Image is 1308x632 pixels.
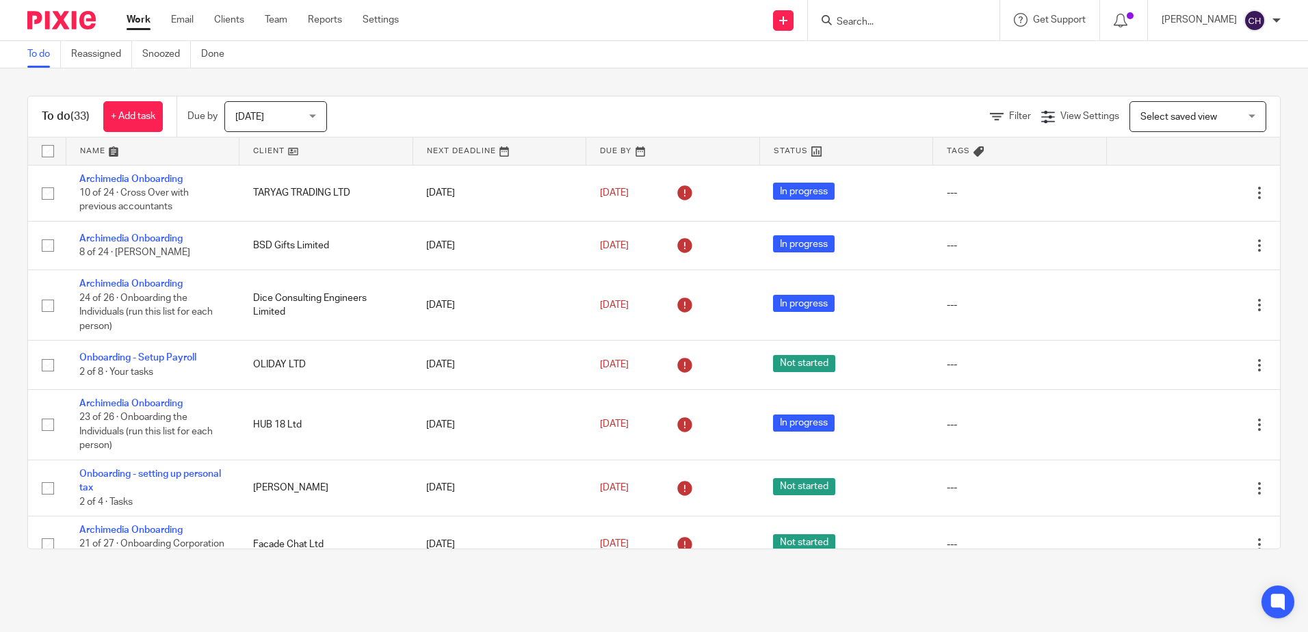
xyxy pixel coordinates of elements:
a: Onboarding - Setup Payroll [79,353,196,363]
div: --- [947,186,1093,200]
a: Snoozed [142,41,191,68]
td: [DATE] [413,221,586,269]
a: Archimedia Onboarding [79,174,183,184]
span: 21 of 27 · Onboarding Corporation Tax [79,540,224,564]
span: In progress [773,295,835,312]
span: 2 of 4 · Tasks [79,497,133,507]
span: 2 of 8 · Your tasks [79,367,153,377]
a: Work [127,13,151,27]
span: (33) [70,111,90,122]
span: Tags [947,147,970,155]
span: In progress [773,183,835,200]
a: Done [201,41,235,68]
td: Facade Chat Ltd [239,516,413,572]
td: OLIDAY LTD [239,341,413,389]
td: HUB 18 Ltd [239,389,413,460]
span: Not started [773,355,835,372]
img: Pixie [27,11,96,29]
div: --- [947,239,1093,252]
input: Search [835,16,958,29]
span: Get Support [1033,15,1086,25]
p: [PERSON_NAME] [1162,13,1237,27]
td: BSD Gifts Limited [239,221,413,269]
td: TARYAG TRADING LTD [239,165,413,221]
div: --- [947,538,1093,551]
div: --- [947,298,1093,312]
a: Reassigned [71,41,132,68]
td: [DATE] [413,460,586,516]
td: [DATE] [413,516,586,572]
a: Archimedia Onboarding [79,234,183,243]
div: --- [947,418,1093,432]
td: [PERSON_NAME] [239,460,413,516]
a: Archimedia Onboarding [79,525,183,535]
a: Team [265,13,287,27]
span: [DATE] [600,300,629,310]
span: [DATE] [600,420,629,430]
a: Email [171,13,194,27]
h1: To do [42,109,90,124]
td: [DATE] [413,165,586,221]
a: Reports [308,13,342,27]
span: 10 of 24 · Cross Over with previous accountants [79,188,189,212]
span: 24 of 26 · Onboarding the Individuals (run this list for each person) [79,293,213,331]
img: svg%3E [1244,10,1266,31]
a: + Add task [103,101,163,132]
td: Dice Consulting Engineers Limited [239,270,413,341]
span: In progress [773,414,835,432]
div: --- [947,481,1093,495]
span: [DATE] [600,188,629,198]
span: 8 of 24 · [PERSON_NAME] [79,248,190,257]
span: In progress [773,235,835,252]
a: Settings [363,13,399,27]
a: Archimedia Onboarding [79,399,183,408]
a: Archimedia Onboarding [79,279,183,289]
span: [DATE] [600,241,629,250]
span: 23 of 26 · Onboarding the Individuals (run this list for each person) [79,412,213,450]
a: Clients [214,13,244,27]
span: [DATE] [600,483,629,492]
a: Onboarding - setting up personal tax [79,469,221,492]
span: Not started [773,534,835,551]
span: [DATE] [235,112,264,122]
a: To do [27,41,61,68]
span: [DATE] [600,360,629,369]
p: Due by [187,109,218,123]
span: Filter [1009,111,1031,121]
div: --- [947,358,1093,371]
span: View Settings [1060,111,1119,121]
span: [DATE] [600,540,629,549]
td: [DATE] [413,341,586,389]
span: Select saved view [1140,112,1217,122]
span: Not started [773,478,835,495]
td: [DATE] [413,270,586,341]
td: [DATE] [413,389,586,460]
